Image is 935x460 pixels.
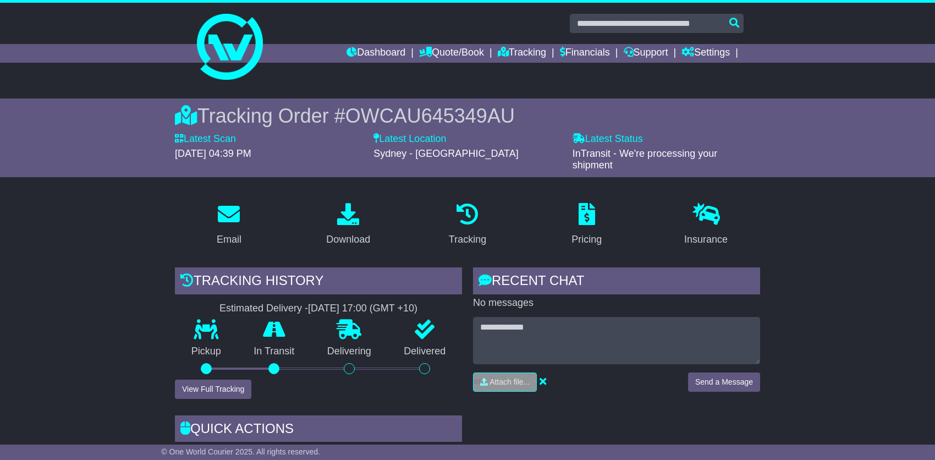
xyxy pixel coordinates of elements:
a: Financials [560,44,610,63]
a: Email [210,199,249,251]
a: Pricing [564,199,609,251]
label: Latest Status [573,133,643,145]
div: Quick Actions [175,415,462,445]
a: Tracking [442,199,493,251]
div: Pricing [571,232,602,247]
div: Estimated Delivery - [175,303,462,315]
p: In Transit [238,346,311,358]
a: Dashboard [346,44,405,63]
div: Download [326,232,370,247]
a: Settings [681,44,730,63]
button: Send a Message [688,373,760,392]
p: Delivering [311,346,388,358]
span: © One World Courier 2025. All rights reserved. [161,447,320,456]
div: Email [217,232,241,247]
span: Sydney - [GEOGRAPHIC_DATA] [373,148,518,159]
a: Download [319,199,377,251]
label: Latest Location [373,133,446,145]
div: Tracking [449,232,486,247]
div: Tracking history [175,267,462,297]
span: InTransit - We're processing your shipment [573,148,718,171]
p: Pickup [175,346,238,358]
a: Support [624,44,668,63]
span: OWCAU645349AU [345,105,515,127]
div: RECENT CHAT [473,267,760,297]
span: [DATE] 04:39 PM [175,148,251,159]
a: Quote/Book [419,44,484,63]
p: Delivered [388,346,463,358]
a: Tracking [498,44,546,63]
label: Latest Scan [175,133,236,145]
div: Insurance [684,232,728,247]
div: Tracking Order # [175,104,760,128]
p: No messages [473,297,760,309]
a: Insurance [677,199,735,251]
button: View Full Tracking [175,380,251,399]
div: [DATE] 17:00 (GMT +10) [308,303,417,315]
